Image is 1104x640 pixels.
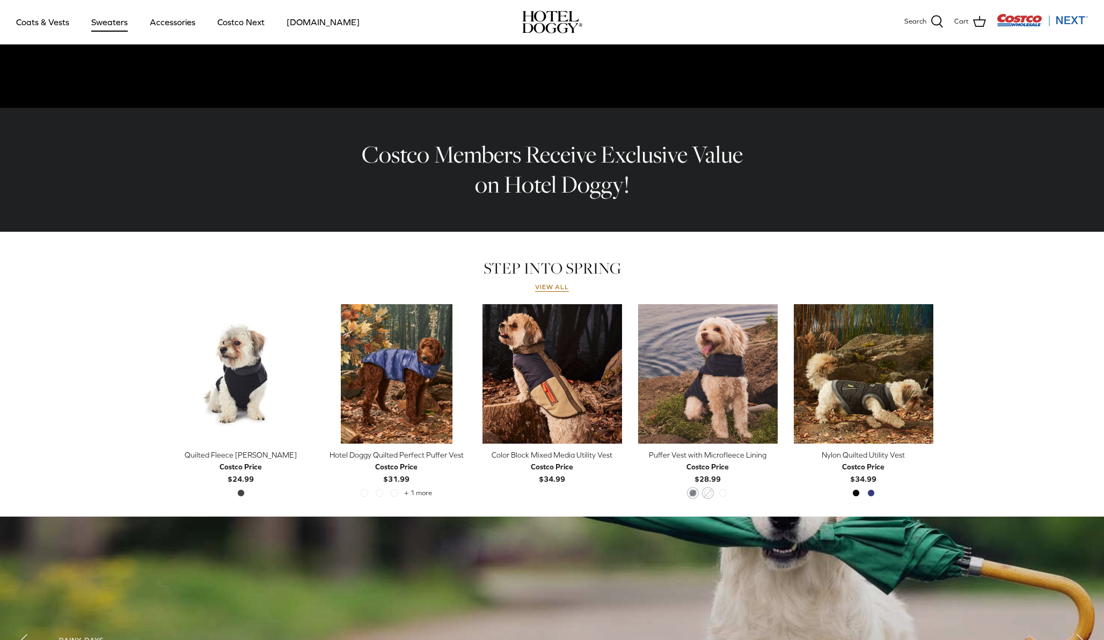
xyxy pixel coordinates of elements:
a: Costco Next [208,4,274,40]
a: Nylon Quilted Utility Vest [794,304,933,444]
a: Color Block Mixed Media Utility Vest Costco Price$34.99 [482,449,622,485]
div: Puffer Vest with Microfleece Lining [638,449,778,461]
h2: Costco Members Receive Exclusive Value on Hotel Doggy! [354,139,751,200]
div: Nylon Quilted Utility Vest [794,449,933,461]
a: View all [535,283,569,292]
a: STEP INTO SPRING [484,258,621,279]
b: $28.99 [686,461,729,483]
a: Quilted Fleece Melton Vest [171,304,311,444]
a: Color Block Mixed Media Utility Vest [482,304,622,444]
b: $31.99 [375,461,418,483]
a: Accessories [140,4,205,40]
b: $34.99 [842,461,884,483]
span: Search [904,16,926,27]
a: Search [904,15,944,29]
div: Hotel Doggy Quilted Perfect Puffer Vest [327,449,466,461]
a: hoteldoggy.com hoteldoggycom [522,11,582,33]
span: + 1 more [404,489,432,497]
div: Quilted Fleece [PERSON_NAME] [171,449,311,461]
img: hoteldoggycom [522,11,582,33]
b: $34.99 [531,461,573,483]
a: Coats & Vests [6,4,79,40]
div: Costco Price [686,461,729,473]
a: Hotel Doggy Quilted Perfect Puffer Vest [327,304,466,444]
a: Quilted Fleece [PERSON_NAME] Costco Price$24.99 [171,449,311,485]
a: Nylon Quilted Utility Vest Costco Price$34.99 [794,449,933,485]
img: Costco Next [997,13,1088,27]
img: tan dog wearing a blue & brown vest [482,304,622,444]
a: Cart [954,15,986,29]
span: Cart [954,16,969,27]
div: Color Block Mixed Media Utility Vest [482,449,622,461]
a: Sweaters [82,4,137,40]
div: Costco Price [375,461,418,473]
a: [DOMAIN_NAME] [277,4,369,40]
a: Hotel Doggy Quilted Perfect Puffer Vest Costco Price$31.99 [327,449,466,485]
div: Costco Price [220,461,262,473]
div: Costco Price [842,461,884,473]
a: Puffer Vest with Microfleece Lining [638,304,778,444]
div: Costco Price [531,461,573,473]
a: Puffer Vest with Microfleece Lining Costco Price$28.99 [638,449,778,485]
b: $24.99 [220,461,262,483]
a: Visit Costco Next [997,20,1088,28]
